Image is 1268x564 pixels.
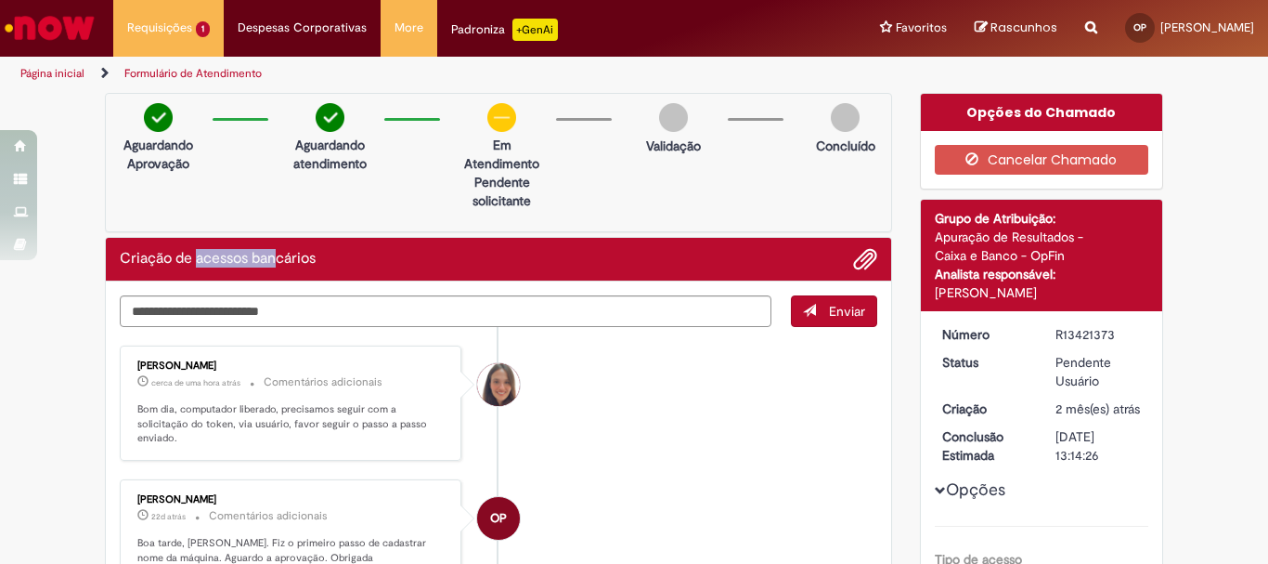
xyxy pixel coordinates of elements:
div: [PERSON_NAME] [137,361,446,372]
img: ServiceNow [2,9,97,46]
p: +GenAi [512,19,558,41]
span: Favoritos [896,19,947,37]
div: Olivia Park [477,497,520,540]
button: Cancelar Chamado [935,145,1149,175]
p: Bom dia, computador liberado, precisamos seguir com a solicitação do token, via usuário, favor se... [137,402,446,446]
span: 1 [196,21,210,37]
span: OP [490,496,507,541]
img: img-circle-grey.png [659,103,688,132]
div: [DATE] 13:14:26 [1055,427,1142,465]
div: Rafaela Pinto De Souza [477,363,520,406]
span: Enviar [829,303,865,320]
small: Comentários adicionais [209,508,328,524]
div: [PERSON_NAME] [935,283,1149,302]
div: Grupo de Atribuição: [935,209,1149,228]
span: 22d atrás [151,511,186,522]
dt: Status [928,353,1042,372]
ul: Trilhas de página [14,57,832,91]
p: Validação [646,137,701,155]
button: Enviar [791,295,877,327]
span: cerca de uma hora atrás [151,377,240,388]
div: Apuração de Resultados - Caixa e Banco - OpFin [935,228,1149,265]
div: 15/08/2025 15:12:32 [1055,400,1142,418]
div: Analista responsável: [935,265,1149,283]
p: Aguardando atendimento [285,136,375,173]
dt: Criação [928,400,1042,418]
dt: Conclusão Estimada [928,427,1042,465]
small: Comentários adicionais [264,374,382,390]
span: OP [1133,21,1146,33]
p: Pendente solicitante [457,173,547,210]
div: Opções do Chamado [921,94,1163,131]
img: check-circle-green.png [316,103,344,132]
span: Requisições [127,19,192,37]
span: Rascunhos [990,19,1057,36]
textarea: Digite sua mensagem aqui... [120,295,771,327]
div: R13421373 [1055,325,1142,344]
h2: Criação de acessos bancários Histórico de tíquete [120,251,316,268]
p: Concluído [816,137,875,155]
span: [PERSON_NAME] [1160,20,1254,35]
img: check-circle-green.png [144,103,173,132]
div: [PERSON_NAME] [137,494,446,505]
div: Pendente Usuário [1055,353,1142,390]
p: Aguardando Aprovação [113,136,203,173]
a: Rascunhos [975,20,1057,37]
span: 2 mês(es) atrás [1055,400,1140,417]
img: img-circle-grey.png [831,103,860,132]
p: Em Atendimento [457,136,547,173]
div: Padroniza [451,19,558,41]
span: More [395,19,423,37]
time: 15/08/2025 15:12:32 [1055,400,1140,417]
span: Despesas Corporativas [238,19,367,37]
time: 09/09/2025 16:21:44 [151,511,186,522]
dt: Número [928,325,1042,344]
a: Formulário de Atendimento [124,66,262,81]
a: Página inicial [20,66,84,81]
time: 01/10/2025 08:25:54 [151,377,240,388]
button: Adicionar anexos [853,247,877,271]
img: circle-minus.png [487,103,516,132]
